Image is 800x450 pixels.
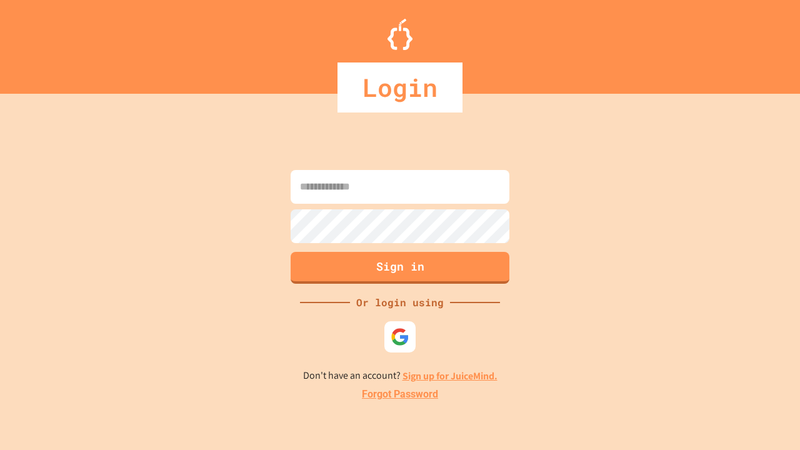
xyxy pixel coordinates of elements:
[696,346,787,399] iframe: chat widget
[303,368,497,384] p: Don't have an account?
[350,295,450,310] div: Or login using
[337,62,462,112] div: Login
[362,387,438,402] a: Forgot Password
[391,327,409,346] img: google-icon.svg
[402,369,497,382] a: Sign up for JuiceMind.
[747,400,787,437] iframe: chat widget
[291,252,509,284] button: Sign in
[387,19,412,50] img: Logo.svg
